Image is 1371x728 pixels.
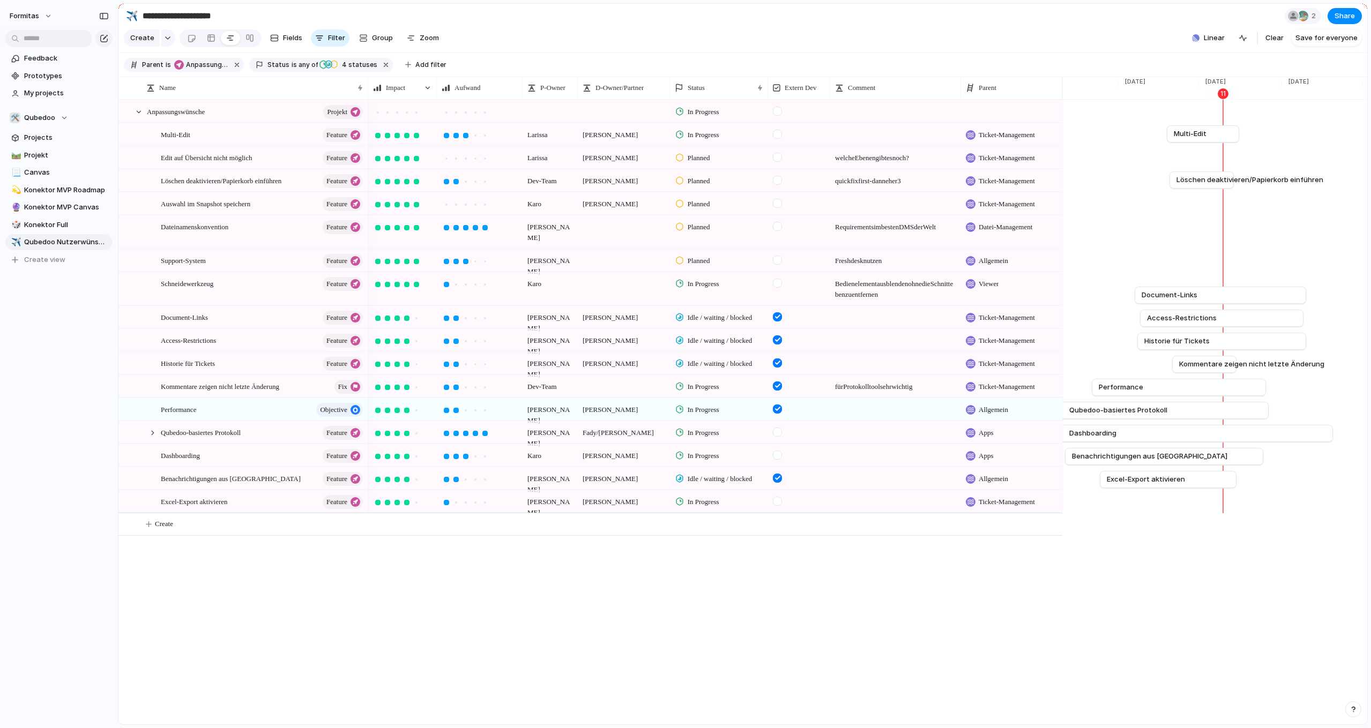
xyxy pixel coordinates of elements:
[1265,33,1284,43] span: Clear
[1261,29,1288,47] button: Clear
[323,334,363,348] button: Feature
[1174,126,1232,142] a: Multi-Edit
[124,29,160,47] button: Create
[831,216,960,232] span: Requirements im besten DMS der Welt
[161,254,206,266] span: Support-System
[323,128,363,142] button: Feature
[1199,77,1229,86] span: [DATE]
[24,185,109,196] span: Konektor MVP Roadmap
[326,494,347,509] span: Feature
[979,497,1035,507] span: Ticket-Management
[323,495,363,509] button: Feature
[327,104,347,119] span: Projekt
[316,403,363,417] button: objective
[172,59,230,71] button: Anpassungswünsche
[267,60,289,70] span: Status
[1144,336,1210,347] span: Historie für Tickets
[5,130,113,146] a: Projects
[1188,30,1229,46] button: Linear
[311,29,349,47] button: Filter
[326,151,347,166] span: Feature
[523,306,577,334] span: [PERSON_NAME]
[979,312,1035,323] span: Ticket-Management
[688,176,710,186] span: Planned
[334,380,363,394] button: Fix
[24,237,109,247] span: Qubedoo Nutzerwünsche
[688,358,752,369] span: Idle / waiting / blocked
[328,33,345,43] span: Filter
[1328,8,1362,24] button: Share
[339,60,377,70] span: statuses
[11,201,19,214] div: 🔮
[979,381,1035,392] span: Ticket-Management
[10,11,39,21] span: Formitas
[10,112,20,123] div: 🛠️
[24,53,109,64] span: Feedback
[1142,287,1299,303] a: Document-Links
[415,60,446,70] span: Add filter
[161,128,190,140] span: Multi-Edit
[155,519,173,529] span: Create
[523,491,577,518] span: [PERSON_NAME]
[5,234,113,250] a: ✈️Qubedoo Nutzerwünsche
[5,110,113,126] button: 🛠️Qubedoo
[326,310,347,325] span: Feature
[326,425,347,440] span: Feature
[323,197,363,211] button: Feature
[578,170,669,186] span: [PERSON_NAME]
[161,380,279,392] span: Kommentare zeigen nicht letzte Änderung
[578,147,669,163] span: [PERSON_NAME]
[523,352,577,380] span: [PERSON_NAME]
[5,164,113,181] a: 📃Canvas
[10,185,20,196] button: 💫
[979,199,1035,209] span: Ticket-Management
[979,474,1008,484] span: Allgemein
[24,112,55,123] span: Qubedoo
[1282,77,1312,86] span: [DATE]
[523,250,577,277] span: [PERSON_NAME]
[523,147,577,163] span: Larissa
[161,151,252,163] span: Edit auf Übersicht nicht möglich
[126,9,138,23] div: ✈️
[523,273,577,289] span: Karo
[1107,474,1185,485] span: Excel-Export aktivieren
[578,399,669,415] span: [PERSON_NAME]
[11,219,19,231] div: 🎲
[688,451,719,461] span: In Progress
[688,130,719,140] span: In Progress
[399,57,453,72] button: Add filter
[578,491,669,507] span: [PERSON_NAME]
[24,88,109,99] span: My projects
[161,426,241,438] span: Qubedoo-basiertes Protokoll
[326,276,347,291] span: Feature
[1204,33,1225,43] span: Linear
[523,399,577,426] span: [PERSON_NAME]
[979,358,1035,369] span: Ticket-Management
[372,33,393,43] span: Group
[578,306,669,323] span: [PERSON_NAME]
[24,132,109,143] span: Projects
[523,422,577,449] span: [PERSON_NAME]
[161,334,216,346] span: Access-Restrictions
[24,202,109,213] span: Konektor MVP Canvas
[979,256,1008,266] span: Allgemein
[323,357,363,371] button: Feature
[688,153,710,163] span: Planned
[323,277,363,291] button: Feature
[326,197,347,212] span: Feature
[1144,333,1299,349] a: Historie für Tickets
[11,184,19,196] div: 💫
[523,216,577,243] span: [PERSON_NAME]
[174,60,228,70] span: Anpassungswünsche
[1291,29,1362,47] button: Save for everyone
[266,29,307,47] button: Fields
[1335,11,1355,21] span: Share
[130,33,154,43] span: Create
[578,352,669,369] span: [PERSON_NAME]
[161,472,301,484] span: Benachrichtigungen aus [GEOGRAPHIC_DATA]
[523,329,577,357] span: [PERSON_NAME]
[161,495,228,507] span: Excel-Export aktivieren
[297,60,318,70] span: any of
[339,61,348,69] span: 4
